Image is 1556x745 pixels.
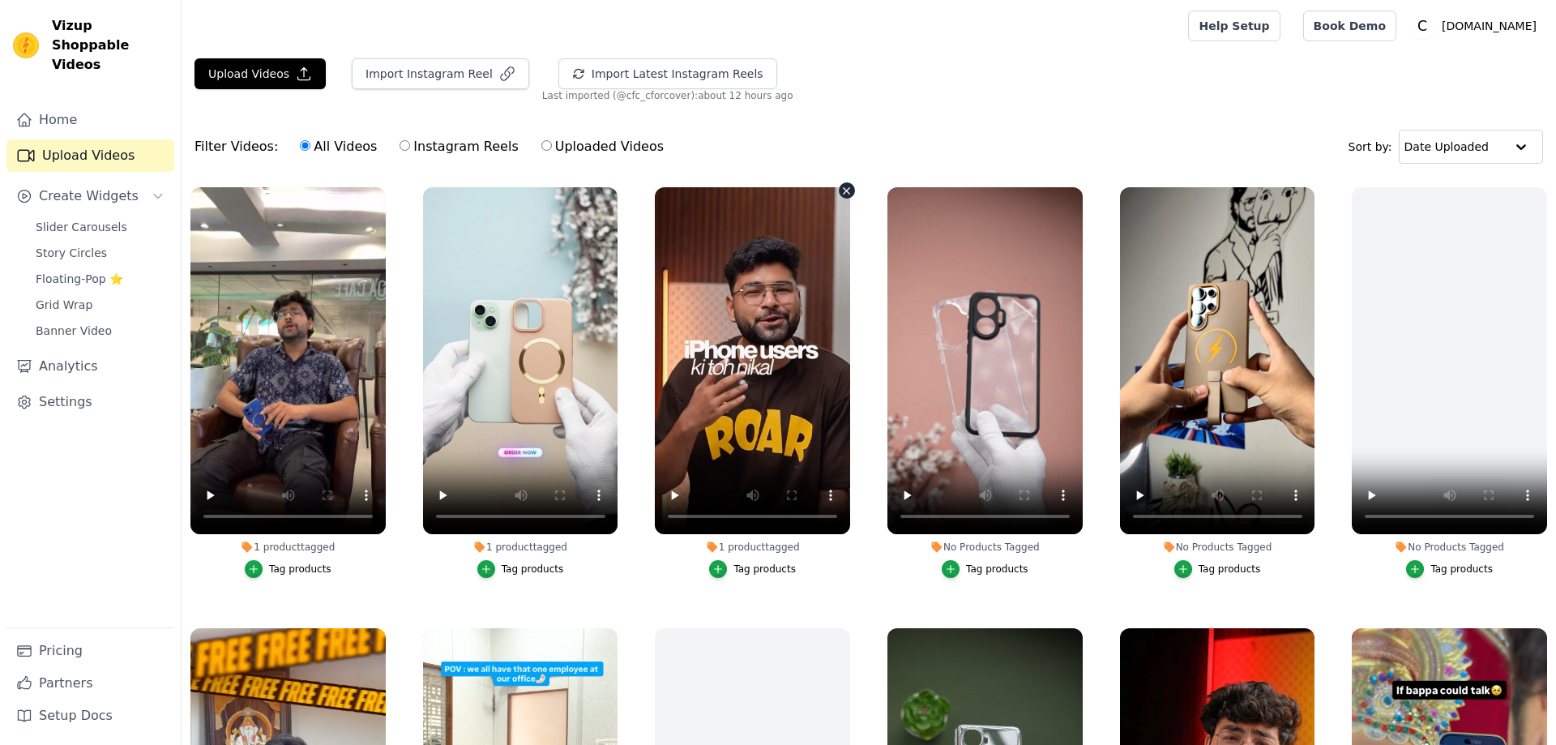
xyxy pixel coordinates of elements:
img: Vizup [13,32,39,58]
a: Partners [6,667,174,700]
div: 1 product tagged [423,541,618,554]
a: Story Circles [26,242,174,264]
a: Banner Video [26,319,174,342]
span: Story Circles [36,245,107,261]
button: Import Latest Instagram Reels [558,58,777,89]
div: Tag products [733,563,796,576]
a: Help Setup [1188,11,1280,41]
div: No Products Tagged [887,541,1083,554]
div: No Products Tagged [1352,541,1547,554]
span: Last imported (@ cfc_cforcover ): about 12 hours ago [542,89,793,102]
input: All Videos [300,140,310,151]
text: C [1417,18,1427,34]
button: Tag products [477,560,564,578]
span: Grid Wrap [36,297,92,313]
span: Create Widgets [39,186,139,206]
a: Grid Wrap [26,293,174,316]
a: Slider Carousels [26,216,174,238]
button: Import Instagram Reel [352,58,529,89]
a: Home [6,104,174,136]
span: Slider Carousels [36,219,127,235]
a: Upload Videos [6,139,174,172]
a: Book Demo [1303,11,1396,41]
button: Tag products [1174,560,1261,578]
button: Tag products [245,560,331,578]
button: Video Delete [839,182,855,199]
button: Create Widgets [6,180,174,212]
p: [DOMAIN_NAME] [1435,11,1543,41]
div: Tag products [269,563,331,576]
div: Sort by: [1349,130,1544,164]
a: Analytics [6,350,174,383]
div: Tag products [1199,563,1261,576]
a: Floating-Pop ⭐ [26,268,174,290]
button: Tag products [709,560,796,578]
a: Pricing [6,635,174,667]
span: Vizup Shoppable Videos [52,16,168,75]
span: Floating-Pop ⭐ [36,271,123,287]
span: Banner Video [36,323,112,339]
div: 1 product tagged [655,541,850,554]
button: Tag products [1406,560,1493,578]
button: Upload Videos [194,58,326,89]
input: Uploaded Videos [541,140,552,151]
div: Filter Videos: [194,128,673,165]
div: Tag products [1430,563,1493,576]
button: C [DOMAIN_NAME] [1409,11,1543,41]
label: All Videos [299,136,378,157]
div: Tag products [502,563,564,576]
a: Settings [6,386,174,418]
div: Tag products [966,563,1028,576]
div: 1 product tagged [190,541,386,554]
label: Uploaded Videos [541,136,665,157]
label: Instagram Reels [399,136,519,157]
a: Setup Docs [6,700,174,732]
button: Tag products [942,560,1028,578]
input: Instagram Reels [400,140,410,151]
div: No Products Tagged [1120,541,1315,554]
